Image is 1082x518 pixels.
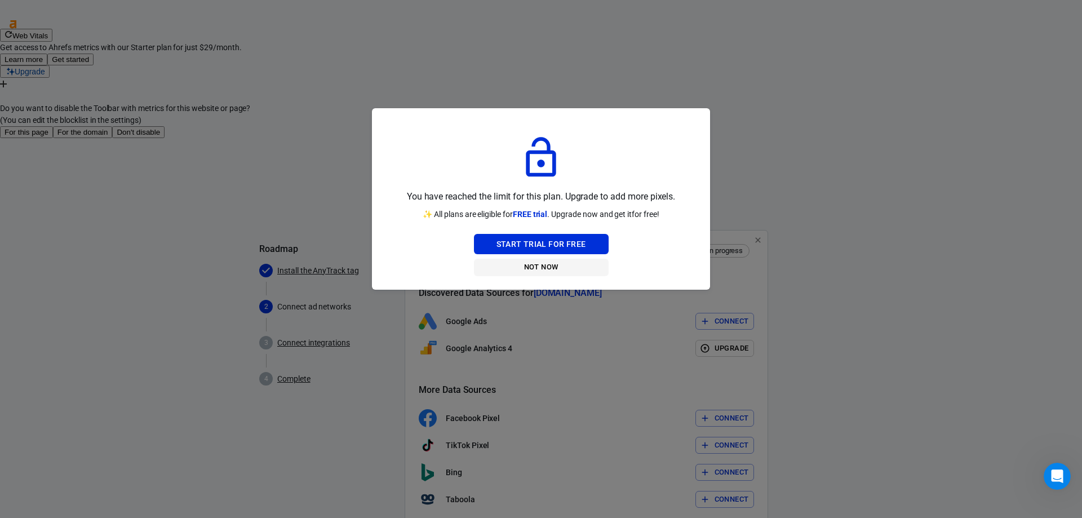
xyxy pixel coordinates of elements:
button: Start Trial For Free [474,234,609,255]
p: ✨ All plans are eligible for . Upgrade now and get it for free! [423,209,659,220]
iframe: Intercom live chat [1044,463,1071,490]
span: FREE trial [513,210,548,219]
button: Not Now [474,259,609,276]
p: You have reached the limit for this plan. Upgrade to add more pixels. [407,189,676,204]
